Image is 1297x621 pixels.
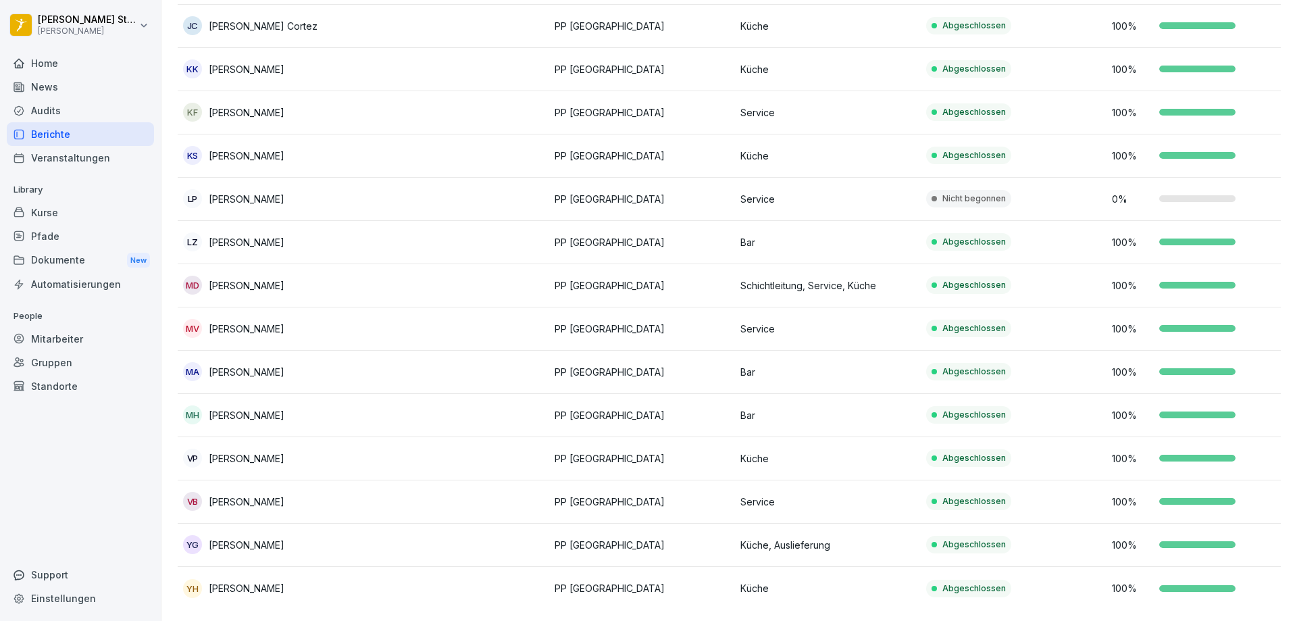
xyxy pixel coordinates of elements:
p: Abgeschlossen [942,20,1006,32]
p: Schichtleitung, Service, Küche [740,278,915,293]
a: Mitarbeiter [7,327,154,351]
p: [PERSON_NAME] [38,26,136,36]
p: 100 % [1112,538,1152,552]
p: Bar [740,235,915,249]
p: PP [GEOGRAPHIC_DATA] [555,62,730,76]
p: Abgeschlossen [942,322,1006,334]
p: [PERSON_NAME] [209,192,284,206]
p: [PERSON_NAME] [209,495,284,509]
p: PP [GEOGRAPHIC_DATA] [555,408,730,422]
p: [PERSON_NAME] [209,365,284,379]
p: 100 % [1112,278,1152,293]
a: Berichte [7,122,154,146]
div: New [127,253,150,268]
p: Küche [740,451,915,466]
div: MV [183,319,202,338]
p: 100 % [1112,235,1152,249]
p: Service [740,495,915,509]
p: PP [GEOGRAPHIC_DATA] [555,19,730,33]
p: PP [GEOGRAPHIC_DATA] [555,192,730,206]
div: KF [183,103,202,122]
div: YG [183,535,202,554]
p: 100 % [1112,322,1152,336]
p: PP [GEOGRAPHIC_DATA] [555,278,730,293]
a: Standorte [7,374,154,398]
p: [PERSON_NAME] Cortez [209,19,317,33]
p: Küche, Auslieferung [740,538,915,552]
p: Küche [740,19,915,33]
p: [PERSON_NAME] [209,62,284,76]
p: Abgeschlossen [942,409,1006,421]
a: Gruppen [7,351,154,374]
p: 0 % [1112,192,1152,206]
p: Abgeschlossen [942,149,1006,162]
a: Automatisierungen [7,272,154,296]
div: KK [183,59,202,78]
div: YH [183,579,202,598]
p: Abgeschlossen [942,106,1006,118]
p: Service [740,322,915,336]
p: Küche [740,62,915,76]
a: DokumenteNew [7,248,154,273]
div: LP [183,189,202,208]
p: PP [GEOGRAPHIC_DATA] [555,235,730,249]
a: Home [7,51,154,75]
p: 100 % [1112,451,1152,466]
p: [PERSON_NAME] [209,235,284,249]
p: [PERSON_NAME] [209,538,284,552]
div: News [7,75,154,99]
div: MA [183,362,202,381]
p: Abgeschlossen [942,539,1006,551]
p: 100 % [1112,365,1152,379]
p: 100 % [1112,408,1152,422]
p: Abgeschlossen [942,279,1006,291]
p: [PERSON_NAME] [209,408,284,422]
p: PP [GEOGRAPHIC_DATA] [555,322,730,336]
p: 100 % [1112,62,1152,76]
p: [PERSON_NAME] Stambolov [38,14,136,26]
div: LZ [183,232,202,251]
a: Audits [7,99,154,122]
a: Veranstaltungen [7,146,154,170]
p: [PERSON_NAME] [209,451,284,466]
p: 100 % [1112,105,1152,120]
p: Bar [740,365,915,379]
p: PP [GEOGRAPHIC_DATA] [555,538,730,552]
p: Service [740,105,915,120]
p: PP [GEOGRAPHIC_DATA] [555,451,730,466]
div: MH [183,405,202,424]
p: Service [740,192,915,206]
p: 100 % [1112,581,1152,595]
div: Support [7,563,154,587]
p: Küche [740,581,915,595]
a: Pfade [7,224,154,248]
a: Kurse [7,201,154,224]
p: Küche [740,149,915,163]
div: KS [183,146,202,165]
p: 100 % [1112,149,1152,163]
p: [PERSON_NAME] [209,278,284,293]
p: People [7,305,154,327]
p: 100 % [1112,19,1152,33]
p: Abgeschlossen [942,452,1006,464]
p: [PERSON_NAME] [209,322,284,336]
p: Library [7,179,154,201]
p: 100 % [1112,495,1152,509]
p: PP [GEOGRAPHIC_DATA] [555,149,730,163]
div: VP [183,449,202,468]
div: Dokumente [7,248,154,273]
p: Abgeschlossen [942,582,1006,595]
p: Abgeschlossen [942,236,1006,248]
p: [PERSON_NAME] [209,149,284,163]
p: PP [GEOGRAPHIC_DATA] [555,105,730,120]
